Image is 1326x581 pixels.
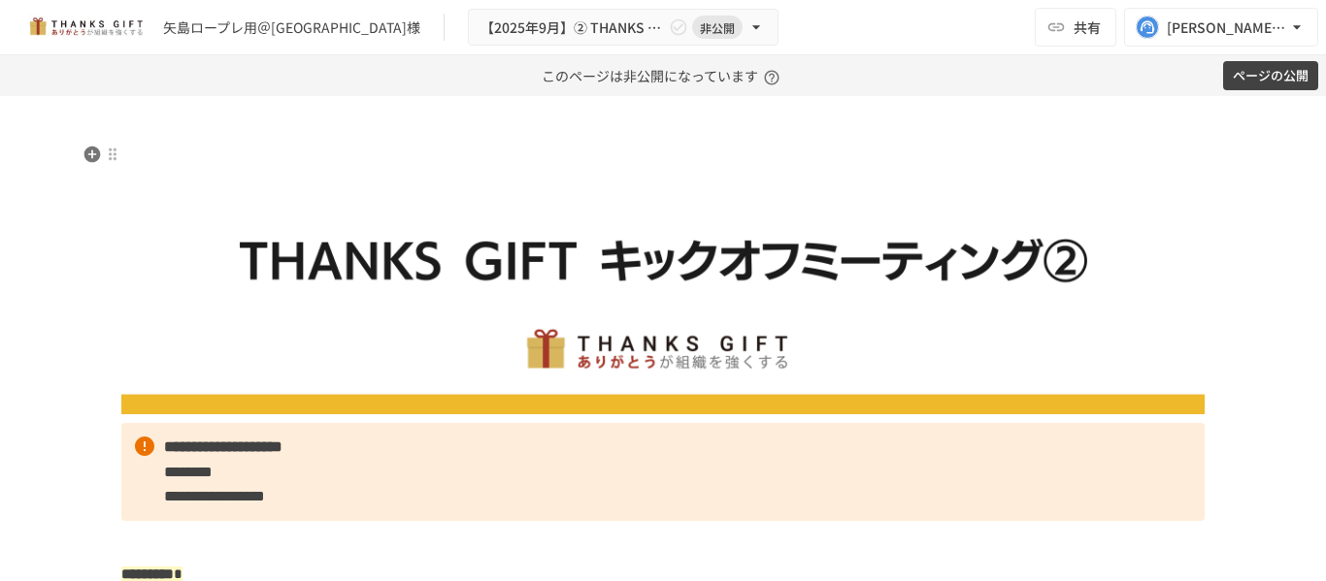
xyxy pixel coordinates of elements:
[121,144,1205,414] img: DQqB4zCuRvHwOxrHXRba0Qwl6GF0LhVVkzBhhMhROoq
[468,9,779,47] button: 【2025年9月】② THANKS GIFTキックオフMTG非公開
[163,17,420,38] div: 矢島ロープレ用＠[GEOGRAPHIC_DATA]様
[481,16,665,40] span: 【2025年9月】② THANKS GIFTキックオフMTG
[1167,16,1287,40] div: [PERSON_NAME][EMAIL_ADDRESS][DOMAIN_NAME]
[1035,8,1116,47] button: 共有
[1124,8,1318,47] button: [PERSON_NAME][EMAIL_ADDRESS][DOMAIN_NAME]
[542,55,785,96] p: このページは非公開になっています
[23,12,148,43] img: mMP1OxWUAhQbsRWCurg7vIHe5HqDpP7qZo7fRoNLXQh
[1223,61,1318,91] button: ページの公開
[1074,16,1101,38] span: 共有
[692,17,743,38] span: 非公開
